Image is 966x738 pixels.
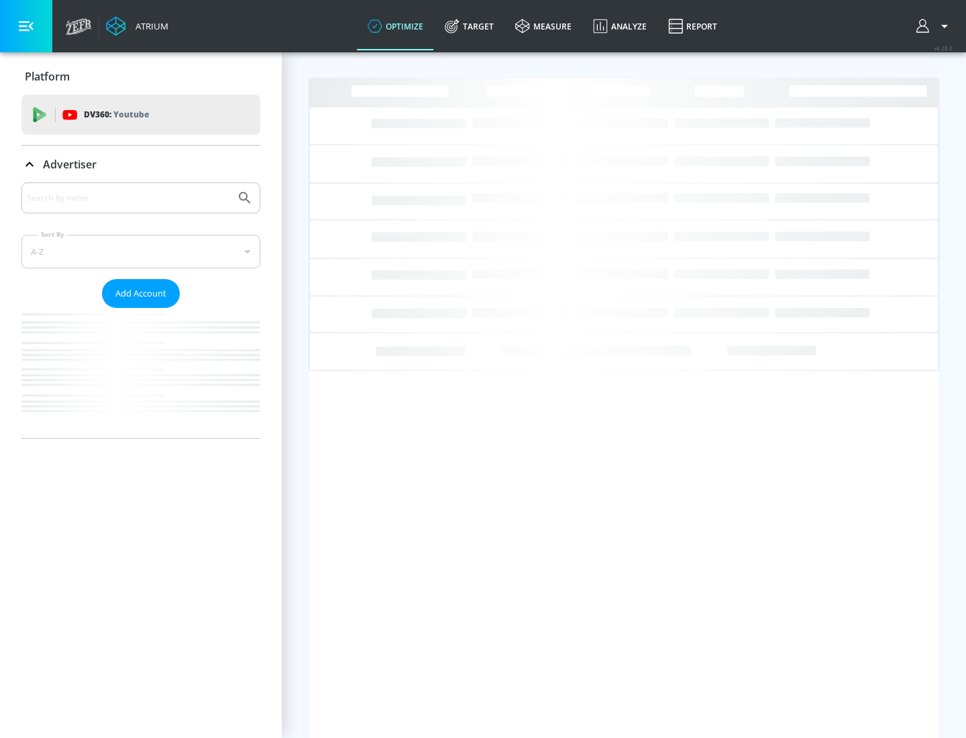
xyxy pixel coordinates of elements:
a: measure [504,2,582,50]
div: A-Z [21,235,260,268]
p: DV360: [84,107,149,122]
span: v 4.28.0 [934,44,953,52]
a: Report [657,2,728,50]
span: Add Account [115,286,166,301]
label: Sort By [38,230,67,239]
a: optimize [357,2,434,50]
nav: list of Advertiser [21,308,260,438]
p: Platform [25,69,70,84]
div: Platform [21,58,260,95]
p: Youtube [113,107,149,121]
div: Advertiser [21,182,260,438]
div: Atrium [130,20,168,32]
input: Search by name [27,189,230,207]
p: Advertiser [43,157,97,172]
div: DV360: Youtube [21,95,260,135]
a: Analyze [582,2,657,50]
div: Advertiser [21,146,260,183]
a: Atrium [106,16,168,36]
button: Add Account [102,279,180,308]
a: Target [434,2,504,50]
